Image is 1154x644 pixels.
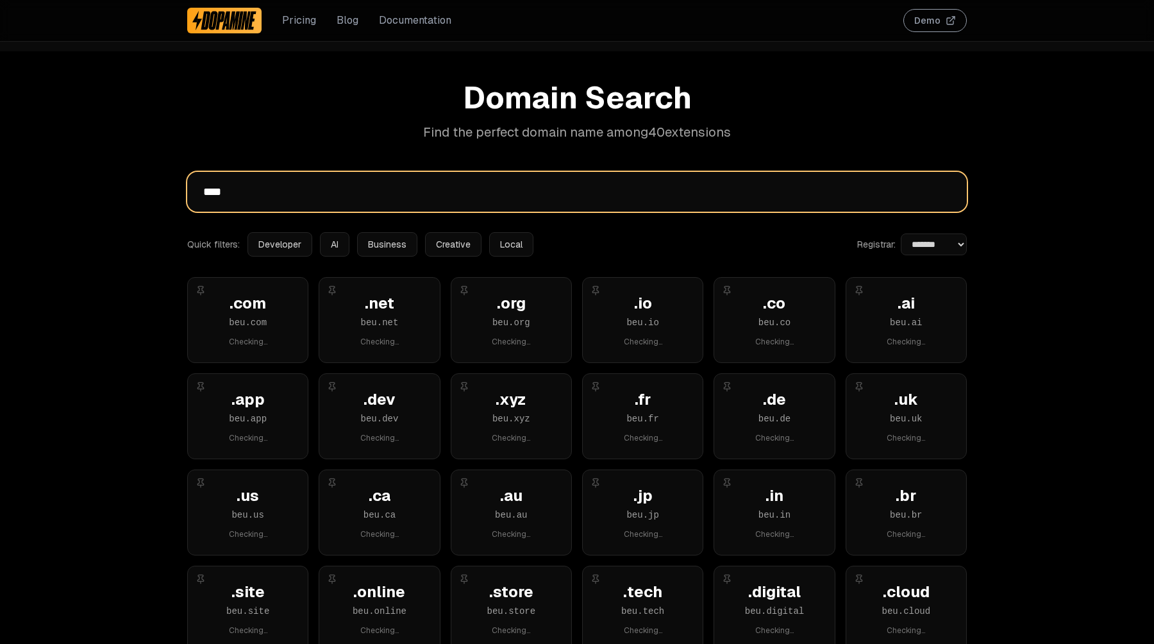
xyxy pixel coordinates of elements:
[730,337,819,347] div: Checking...
[862,529,951,539] div: Checking...
[456,475,472,491] button: Pin extension
[192,10,256,31] img: Dopamine
[903,9,967,32] button: Demo
[467,412,556,425] div: beu . xyz
[467,529,556,539] div: Checking...
[335,316,424,329] div: beu . net
[719,475,735,491] button: Pin extension
[203,316,292,329] div: beu . com
[193,379,208,394] button: Pin extension
[719,283,735,298] button: Pin extension
[588,572,603,587] button: Pin extension
[335,337,424,347] div: Checking...
[320,232,349,257] button: AI
[203,389,292,410] div: . app
[598,529,687,539] div: Checking...
[598,293,687,314] div: . io
[203,509,292,521] div: beu . us
[598,433,687,443] div: Checking...
[324,572,340,587] button: Pin extension
[456,572,472,587] button: Pin extension
[187,82,967,113] h1: Domain Search
[862,337,951,347] div: Checking...
[467,316,556,329] div: beu . org
[598,509,687,521] div: beu . jp
[730,529,819,539] div: Checking...
[598,582,687,602] div: . tech
[598,337,687,347] div: Checking...
[730,605,819,618] div: beu . digital
[467,605,556,618] div: beu . store
[598,412,687,425] div: beu . fr
[862,486,951,506] div: . br
[862,316,951,329] div: beu . ai
[187,238,240,251] span: Quick filters:
[467,337,556,347] div: Checking...
[467,389,556,410] div: . xyz
[247,232,312,257] button: Developer
[588,283,603,298] button: Pin extension
[324,283,340,298] button: Pin extension
[862,389,951,410] div: . uk
[857,238,896,251] label: Registrar:
[588,475,603,491] button: Pin extension
[335,486,424,506] div: . ca
[862,582,951,602] div: . cloud
[851,572,867,587] button: Pin extension
[730,509,819,521] div: beu . in
[719,379,735,394] button: Pin extension
[862,293,951,314] div: . ai
[730,582,819,602] div: . digital
[337,13,358,28] a: Blog
[379,13,451,28] a: Documentation
[335,625,424,636] div: Checking...
[335,433,424,443] div: Checking...
[862,509,951,521] div: beu . br
[467,625,556,636] div: Checking...
[456,283,472,298] button: Pin extension
[467,293,556,314] div: . org
[719,572,735,587] button: Pin extension
[203,412,292,425] div: beu . app
[203,293,292,314] div: . com
[851,283,867,298] button: Pin extension
[598,316,687,329] div: beu . io
[335,389,424,410] div: . dev
[203,433,292,443] div: Checking...
[335,605,424,618] div: beu . online
[335,582,424,602] div: . online
[730,486,819,506] div: . in
[282,13,316,28] a: Pricing
[193,572,208,587] button: Pin extension
[851,379,867,394] button: Pin extension
[193,283,208,298] button: Pin extension
[467,582,556,602] div: . store
[467,486,556,506] div: . au
[203,625,292,636] div: Checking...
[862,412,951,425] div: beu . uk
[862,605,951,618] div: beu . cloud
[489,232,533,257] button: Local
[730,316,819,329] div: beu . co
[588,379,603,394] button: Pin extension
[203,582,292,602] div: . site
[335,412,424,425] div: beu . dev
[357,232,417,257] button: Business
[851,475,867,491] button: Pin extension
[730,389,819,410] div: . de
[187,123,967,141] p: Find the perfect domain name among 40 extensions
[324,475,340,491] button: Pin extension
[598,486,687,506] div: . jp
[467,433,556,443] div: Checking...
[203,486,292,506] div: . us
[467,509,556,521] div: beu . au
[598,625,687,636] div: Checking...
[862,625,951,636] div: Checking...
[730,625,819,636] div: Checking...
[425,232,481,257] button: Creative
[335,529,424,539] div: Checking...
[203,529,292,539] div: Checking...
[187,8,262,33] a: Dopamine
[598,605,687,618] div: beu . tech
[598,389,687,410] div: . fr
